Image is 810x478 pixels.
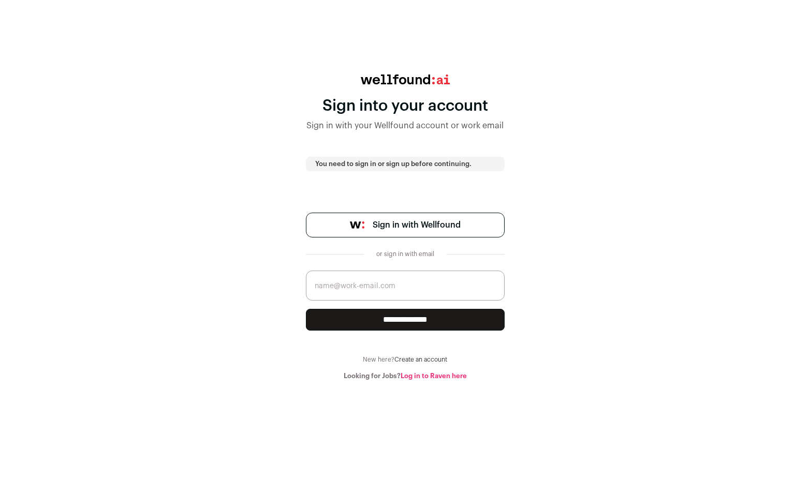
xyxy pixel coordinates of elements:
div: Looking for Jobs? [306,372,505,380]
div: Sign in with your Wellfound account or work email [306,119,505,132]
div: or sign in with email [372,250,438,258]
a: Create an account [394,356,447,363]
p: You need to sign in or sign up before continuing. [315,160,495,168]
a: Sign in with Wellfound [306,213,505,237]
div: Sign into your account [306,97,505,115]
img: wellfound-symbol-flush-black-fb3c872781a75f747ccb3a119075da62bfe97bd399995f84a933054e44a575c4.png [350,221,364,229]
span: Sign in with Wellfound [373,219,461,231]
a: Log in to Raven here [401,372,467,379]
input: name@work-email.com [306,271,505,301]
img: wellfound:ai [361,74,450,84]
div: New here? [306,355,505,364]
